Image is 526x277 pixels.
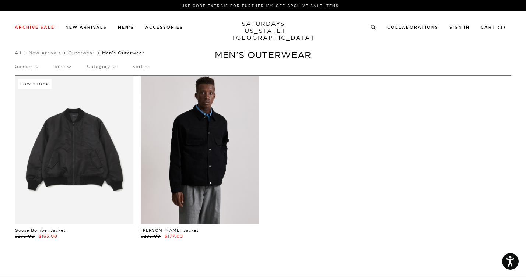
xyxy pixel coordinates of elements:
a: Men's [118,25,134,29]
a: New Arrivals [29,50,61,56]
span: $295.00 [141,234,161,239]
a: SATURDAYS[US_STATE][GEOGRAPHIC_DATA] [233,20,294,41]
a: Accessories [145,25,183,29]
div: Low Stock [18,79,52,89]
span: Men's Outerwear [102,50,144,56]
a: [PERSON_NAME] Jacket [141,228,199,233]
a: Archive Sale [15,25,55,29]
p: Category [87,58,116,75]
a: Sign In [449,25,470,29]
span: $275.00 [15,234,35,239]
a: Goose Bomber Jacket [15,228,66,233]
a: All [15,50,21,56]
a: Cart (3) [481,25,506,29]
span: $165.00 [39,234,57,239]
a: Collaborations [387,25,438,29]
small: 3 [500,26,503,29]
p: Size [55,58,70,75]
a: New Arrivals [66,25,107,29]
p: Sort [132,58,148,75]
span: $177.00 [165,234,183,239]
p: Use Code EXTRA15 for Further 15% Off Archive Sale Items [18,3,503,8]
p: Gender [15,58,38,75]
a: Outerwear [68,50,95,56]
